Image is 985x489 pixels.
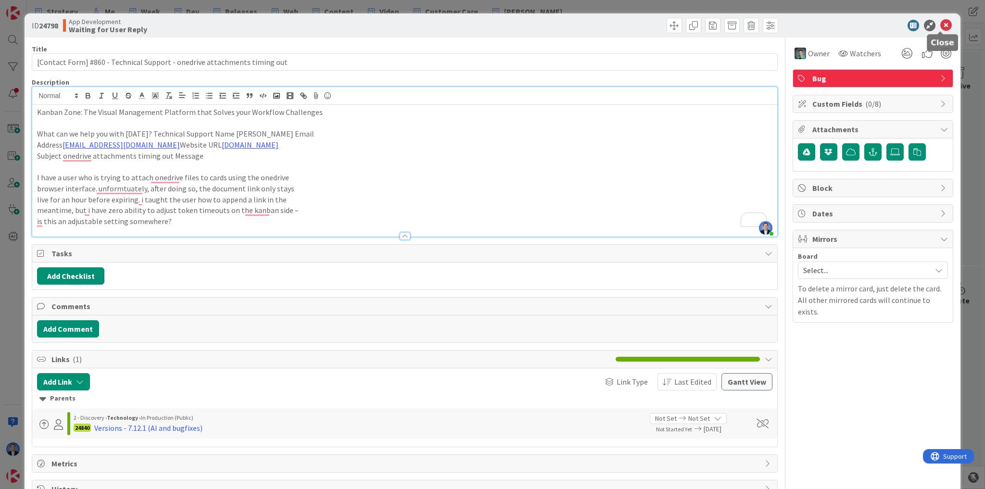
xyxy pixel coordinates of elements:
span: Description [32,78,69,87]
p: live for an hour before expiring. i taught the user how to append a link in the [37,194,772,205]
h5: Close [931,38,954,47]
p: browser interface. unformtuately, after doing so, the document link only stays [37,183,772,194]
span: [DATE] [704,424,746,434]
img: 0C7sLYpboC8qJ4Pigcws55mStztBx44M.png [759,221,772,235]
p: What can we help you with [DATE]? Technical Support Name [PERSON_NAME] Email [37,128,772,139]
span: Comments [51,301,760,312]
span: Watchers [850,48,881,59]
label: Title [32,45,47,53]
button: Add Comment [37,320,99,338]
span: Last Edited [674,376,711,388]
p: I have a user who is trying to attach onedrive files to cards using the onedrive [37,172,772,183]
span: Select... [803,263,926,277]
b: Technology › [107,414,141,421]
span: In Production (Public) [141,414,193,421]
span: Owner [808,48,830,59]
span: Custom Fields [812,98,935,110]
b: Waiting for User Reply [69,25,147,33]
span: Not Set [688,414,710,424]
span: Links [51,353,611,365]
button: Add Checklist [37,267,104,285]
span: Support [20,1,44,13]
a: [DOMAIN_NAME] [222,140,278,150]
div: Parents [39,393,770,404]
span: Metrics [51,458,760,469]
span: Not Set [655,414,677,424]
p: is this an adjustable setting somewhere? [37,216,772,227]
p: Kanban Zone: The Visual Management Platform that Solves your Workflow Challenges [37,107,772,118]
span: Bug [812,73,935,84]
div: 24840 [74,424,91,432]
span: Block [812,182,935,194]
img: VP [795,48,806,59]
p: Address Website URL [37,139,772,150]
button: Add Link [37,373,90,390]
span: Mirrors [812,233,935,245]
span: Dates [812,208,935,219]
div: Versions - 7.12.1 (AI and bugfixes) [94,422,202,434]
span: Board [798,253,818,260]
div: To enrich screen reader interactions, please activate Accessibility in Grammarly extension settings [32,105,777,237]
span: App Development [69,18,147,25]
span: ID [32,20,58,31]
span: Not Started Yet [656,426,692,433]
button: Last Edited [657,373,717,390]
p: meantime, but i have zero ability to adjust token timeouts on the kanban side – [37,205,772,216]
span: Attachments [812,124,935,135]
p: Subject onedrive attachments timing out Message [37,150,772,162]
b: 24798 [39,21,58,30]
input: type card name here... [32,53,778,71]
a: [EMAIL_ADDRESS][DOMAIN_NAME] [63,140,180,150]
span: ( 0/8 ) [865,99,881,109]
span: ( 1 ) [73,354,82,364]
span: Link Type [617,376,648,388]
button: Gantt View [721,373,772,390]
span: Tasks [51,248,760,259]
p: To delete a mirror card, just delete the card. All other mirrored cards will continue to exists. [798,283,948,317]
span: 2 - Discovery › [74,414,107,421]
